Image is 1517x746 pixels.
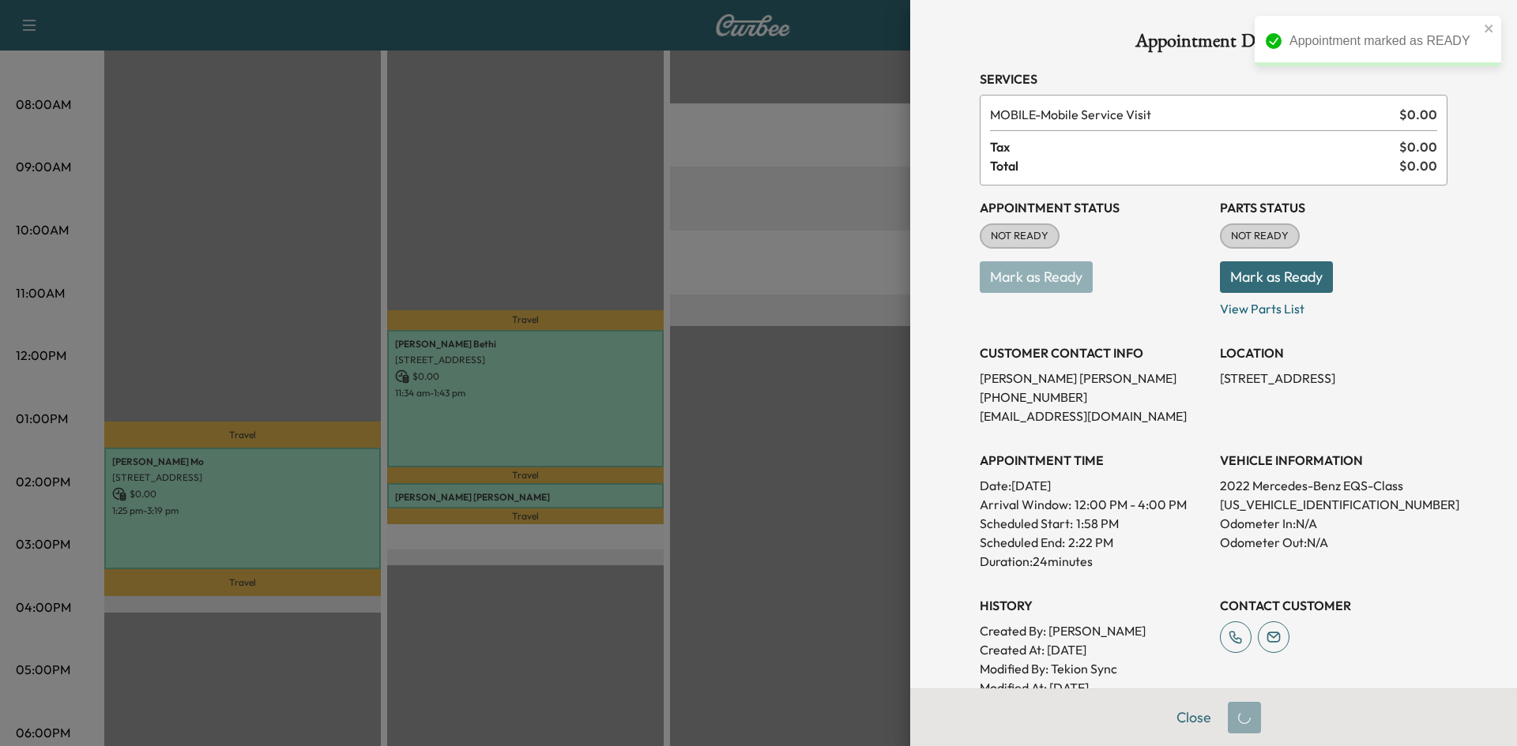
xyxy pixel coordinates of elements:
[1166,702,1222,733] button: Close
[980,514,1073,533] p: Scheduled Start:
[1220,476,1447,495] p: 2022 Mercedes-Benz EQS-Class
[1222,228,1298,244] span: NOT READY
[1220,343,1447,362] h3: LOCATION
[980,596,1207,615] h3: History
[1289,32,1479,51] div: Appointment marked as READY
[1484,22,1495,35] button: close
[1220,596,1447,615] h3: CONTACT CUSTOMER
[1076,514,1119,533] p: 1:58 PM
[1399,137,1437,156] span: $ 0.00
[1399,156,1437,175] span: $ 0.00
[1075,495,1187,514] span: 12:00 PM - 4:00 PM
[990,137,1399,156] span: Tax
[980,407,1207,425] p: [EMAIL_ADDRESS][DOMAIN_NAME]
[980,552,1207,571] p: Duration: 24 minutes
[981,228,1058,244] span: NOT READY
[1220,293,1447,318] p: View Parts List
[980,533,1065,552] p: Scheduled End:
[1220,533,1447,552] p: Odometer Out: N/A
[1220,451,1447,470] h3: VEHICLE INFORMATION
[1220,261,1333,293] button: Mark as Ready
[980,69,1447,88] h3: Services
[980,678,1207,697] p: Modified At : [DATE]
[980,198,1207,217] h3: Appointment Status
[980,343,1207,362] h3: CUSTOMER CONTACT INFO
[980,32,1447,57] h1: Appointment Details
[980,388,1207,407] p: [PHONE_NUMBER]
[1220,369,1447,388] p: [STREET_ADDRESS]
[980,621,1207,640] p: Created By : [PERSON_NAME]
[990,105,1393,124] span: Mobile Service Visit
[980,451,1207,470] h3: APPOINTMENT TIME
[1220,514,1447,533] p: Odometer In: N/A
[990,156,1399,175] span: Total
[1220,495,1447,514] p: [US_VEHICLE_IDENTIFICATION_NUMBER]
[980,659,1207,678] p: Modified By : Tekion Sync
[1220,198,1447,217] h3: Parts Status
[1399,105,1437,124] span: $ 0.00
[980,476,1207,495] p: Date: [DATE]
[980,369,1207,388] p: [PERSON_NAME] [PERSON_NAME]
[980,495,1207,514] p: Arrival Window:
[1068,533,1113,552] p: 2:22 PM
[980,640,1207,659] p: Created At : [DATE]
